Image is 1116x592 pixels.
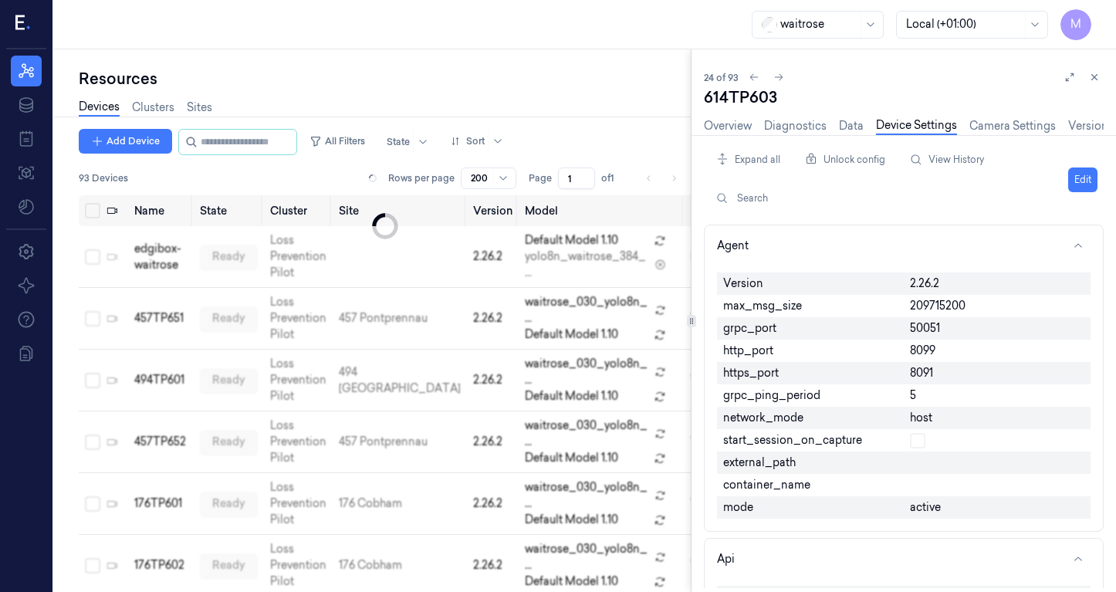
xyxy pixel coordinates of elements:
span: container_name [723,477,810,493]
span: waitrose_030_yolo8n_ ... [525,541,648,573]
span: waitrose_030_yolo8n_ ... [525,418,648,450]
div: ready [200,492,258,516]
span: Default Model 1.10 [525,573,618,590]
span: 50051 [910,320,940,337]
div: 2.26.2 [473,434,512,450]
div: 176TP601 [134,496,188,512]
a: 457 Pontprennau [339,311,428,325]
span: 2.26.2 [910,276,939,292]
div: 457TP652 [134,434,188,450]
span: grpc_port [723,320,776,337]
button: Unlock config [799,147,891,172]
span: of 1 [601,171,626,185]
span: Page [529,171,552,185]
th: Name [128,195,194,226]
th: Model [519,195,685,226]
span: yolo8n_waitrose_384_ ... [525,249,648,281]
button: M [1060,9,1091,40]
span: network_mode [723,410,803,426]
a: Sites [187,100,212,116]
span: grpc_ping_period [723,387,820,404]
th: OS [685,195,747,226]
a: Loss Prevention Pilot [270,233,326,279]
nav: pagination [638,167,685,189]
a: Loss Prevention Pilot [270,542,326,588]
span: http_port [723,343,773,359]
div: Unlock config [799,145,891,174]
div: Agent [705,266,1103,531]
th: Site [333,195,467,226]
button: All Filters [303,129,371,154]
div: ready [200,553,258,578]
span: 8091 [910,365,933,381]
div: 457TP651 [134,310,188,326]
button: Select row [85,558,100,573]
div: 2.26.2 [473,249,512,265]
button: Api [705,539,1103,580]
button: Add Device [79,129,172,154]
div: Api [717,551,735,567]
span: 24 of 93 [704,71,739,84]
span: host [910,410,932,426]
a: Camera Settings [969,118,1056,134]
th: State [194,195,264,226]
button: View History [904,147,990,172]
span: Default Model 1.10 [525,326,618,343]
div: ready [200,306,258,331]
span: Default Model 1.10 [525,450,618,466]
button: Select row [85,311,100,326]
span: waitrose_030_yolo8n_ ... [525,294,648,326]
a: 494 [GEOGRAPHIC_DATA] [339,365,461,395]
span: 5 [910,387,916,404]
span: waitrose_030_yolo8n_ ... [525,479,648,512]
a: Overview [704,118,752,134]
th: Version [467,195,519,226]
div: ready [200,245,258,269]
button: Select row [85,373,100,388]
a: Loss Prevention Pilot [270,357,326,403]
span: mode [723,499,753,516]
a: Diagnostics [764,118,827,134]
button: Select all [85,203,100,218]
span: active [910,499,941,516]
a: Data [839,118,864,134]
button: Select row [85,435,100,450]
button: Select row [85,496,100,512]
div: ready [200,430,258,455]
a: 176 Cobham [339,558,402,572]
a: Clusters [132,100,174,116]
span: Default Model 1.10 [525,232,618,249]
span: https_port [723,365,779,381]
a: 176 Cobham [339,496,402,510]
div: Agent [717,238,749,254]
a: Loss Prevention Pilot [270,418,326,465]
div: edgibox-waitrose [134,241,188,273]
span: Default Model 1.10 [525,388,618,404]
div: 2.26.2 [473,372,512,388]
div: 494TP601 [134,372,188,388]
a: Devices [79,99,120,117]
button: Select row [85,249,100,265]
span: external_path [723,455,796,471]
span: max_msg_size [723,298,802,314]
div: 2.26.2 [473,310,512,326]
div: 614TP603 [704,86,1104,108]
button: Edit [1068,167,1097,192]
button: Expand all [710,147,786,172]
div: 2.26.2 [473,496,512,512]
div: 2.26.2 [473,557,512,573]
a: 457 Pontprennau [339,435,428,448]
span: Version [723,276,763,292]
div: ready [200,368,258,393]
th: Cluster [264,195,333,226]
span: Default Model 1.10 [525,512,618,528]
div: 176TP602 [134,557,188,573]
span: waitrose_030_yolo8n_ ... [525,356,648,388]
div: Resources [79,68,691,90]
a: Device Settings [876,117,957,135]
span: start_session_on_capture [723,432,862,448]
a: Loss Prevention Pilot [270,480,326,526]
div: Expand all [710,145,786,174]
button: Agent [705,225,1103,266]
